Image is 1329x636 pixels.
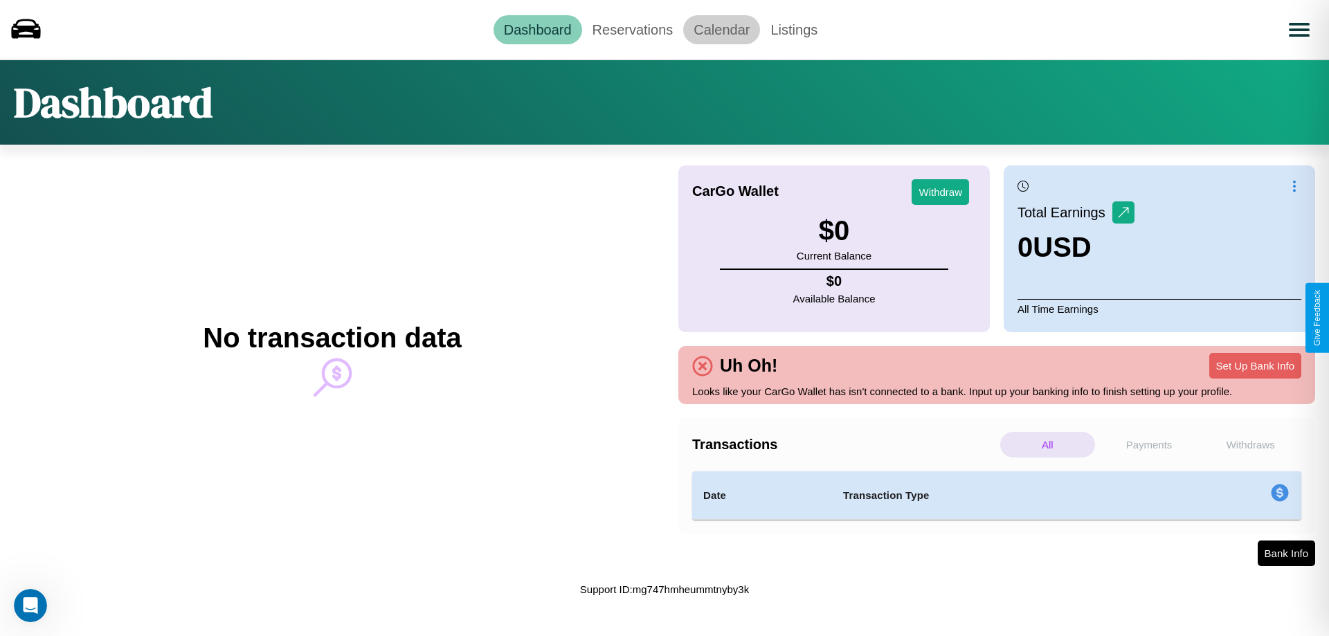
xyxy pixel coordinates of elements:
h1: Dashboard [14,74,213,131]
p: Support ID: mg747hmheummtnyby3k [580,580,749,599]
h3: $ 0 [797,215,871,246]
h4: CarGo Wallet [692,183,779,199]
p: All [1000,432,1095,457]
p: Available Balance [793,289,876,308]
h4: Uh Oh! [713,356,784,376]
button: Bank Info [1258,540,1315,566]
button: Withdraw [912,179,969,205]
h3: 0 USD [1018,232,1134,263]
p: Total Earnings [1018,200,1112,225]
iframe: Intercom live chat [14,589,47,622]
a: Dashboard [494,15,582,44]
div: Give Feedback [1312,290,1322,346]
h4: Transactions [692,437,997,453]
a: Reservations [582,15,684,44]
p: Current Balance [797,246,871,265]
h4: Date [703,487,821,504]
h2: No transaction data [203,322,461,354]
h4: Transaction Type [843,487,1157,504]
p: Payments [1102,432,1197,457]
p: All Time Earnings [1018,299,1301,318]
a: Calendar [683,15,760,44]
p: Looks like your CarGo Wallet has isn't connected to a bank. Input up your banking info to finish ... [692,382,1301,401]
table: simple table [692,471,1301,520]
button: Open menu [1280,10,1319,49]
a: Listings [760,15,828,44]
button: Set Up Bank Info [1209,353,1301,379]
p: Withdraws [1203,432,1298,457]
h4: $ 0 [793,273,876,289]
